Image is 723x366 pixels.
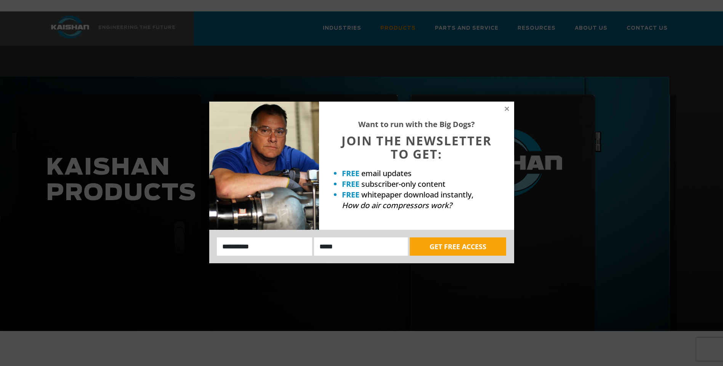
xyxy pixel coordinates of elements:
[341,132,492,162] span: JOIN THE NEWSLETTER TO GET:
[410,237,506,256] button: GET FREE ACCESS
[342,179,359,189] strong: FREE
[358,119,475,129] strong: Want to run with the Big Dogs?
[342,168,359,178] strong: FREE
[503,105,510,112] button: Close
[314,237,408,256] input: Email
[361,179,446,189] span: subscriber-only content
[361,189,473,200] span: whitepaper download instantly,
[217,237,313,256] input: Name:
[361,168,412,178] span: email updates
[342,200,452,210] em: How do air compressors work?
[342,189,359,200] strong: FREE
